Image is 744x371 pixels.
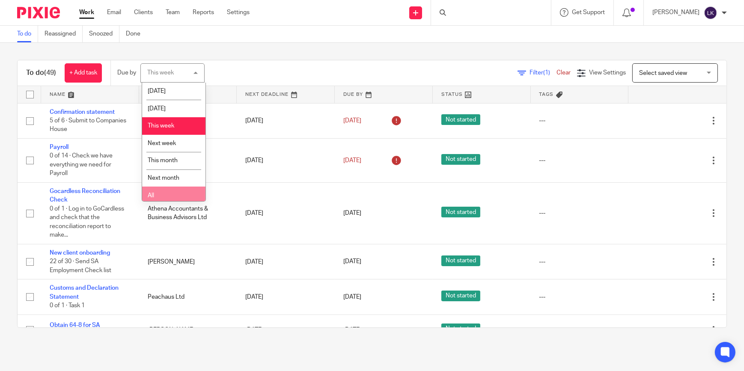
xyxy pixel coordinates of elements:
[148,140,176,146] span: Next week
[557,70,571,76] a: Clear
[237,315,335,345] td: [DATE]
[50,144,68,150] a: Payroll
[343,157,361,163] span: [DATE]
[343,327,361,333] span: [DATE]
[539,258,620,266] div: ---
[126,26,147,42] a: Done
[50,259,111,274] span: 22 of 30 · Send SA Employment Check list
[148,157,178,163] span: This month
[193,8,214,17] a: Reports
[704,6,717,20] img: svg%3E
[166,8,180,17] a: Team
[343,210,361,216] span: [DATE]
[117,68,136,77] p: Due by
[50,303,85,309] span: 0 of 1 · Task 1
[50,109,115,115] a: Confirmation statement
[89,26,119,42] a: Snoozed
[539,156,620,165] div: ---
[139,315,237,345] td: [PERSON_NAME]
[441,114,480,125] span: Not started
[148,88,166,94] span: [DATE]
[139,279,237,315] td: Peachaus Ltd
[139,103,237,138] td: Kacey Relocation Ltd
[539,293,620,301] div: ---
[79,8,94,17] a: Work
[441,255,480,266] span: Not started
[543,70,550,76] span: (1)
[147,70,174,76] div: This week
[44,69,56,76] span: (49)
[237,244,335,279] td: [DATE]
[237,279,335,315] td: [DATE]
[530,70,557,76] span: Filter
[139,138,237,182] td: Kacey Relocation Ltd
[148,193,154,199] span: All
[639,70,687,76] span: Select saved view
[539,209,620,217] div: ---
[441,291,480,301] span: Not started
[26,68,56,77] h1: To do
[50,206,124,238] span: 0 of 1 · Log in to GoCardless and check that the reconciliation report to make...
[237,138,335,182] td: [DATE]
[50,153,113,177] span: 0 of 14 · Check we have everything we need for Payroll
[441,207,480,217] span: Not started
[17,7,60,18] img: Pixie
[148,123,174,129] span: This week
[652,8,699,17] p: [PERSON_NAME]
[572,9,605,15] span: Get Support
[139,244,237,279] td: [PERSON_NAME]
[134,8,153,17] a: Clients
[539,326,620,334] div: ---
[539,92,554,97] span: Tags
[441,154,480,165] span: Not started
[107,8,121,17] a: Email
[343,259,361,265] span: [DATE]
[441,324,480,334] span: Not started
[50,285,119,300] a: Customs and Declaration Statement
[237,103,335,138] td: [DATE]
[50,250,110,256] a: New client onboarding
[343,118,361,124] span: [DATE]
[227,8,250,17] a: Settings
[17,26,38,42] a: To do
[139,183,237,244] td: Athena Accountants & Business Advisors Ltd
[343,294,361,300] span: [DATE]
[50,322,100,328] a: Obtain 64-8 for SA
[589,70,626,76] span: View Settings
[50,118,126,133] span: 5 of 6 · Submit to Companies House
[45,26,83,42] a: Reassigned
[65,63,102,83] a: + Add task
[148,106,166,112] span: [DATE]
[148,175,179,181] span: Next month
[237,183,335,244] td: [DATE]
[50,188,120,203] a: Gocardless Reconciliation Check
[539,116,620,125] div: ---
